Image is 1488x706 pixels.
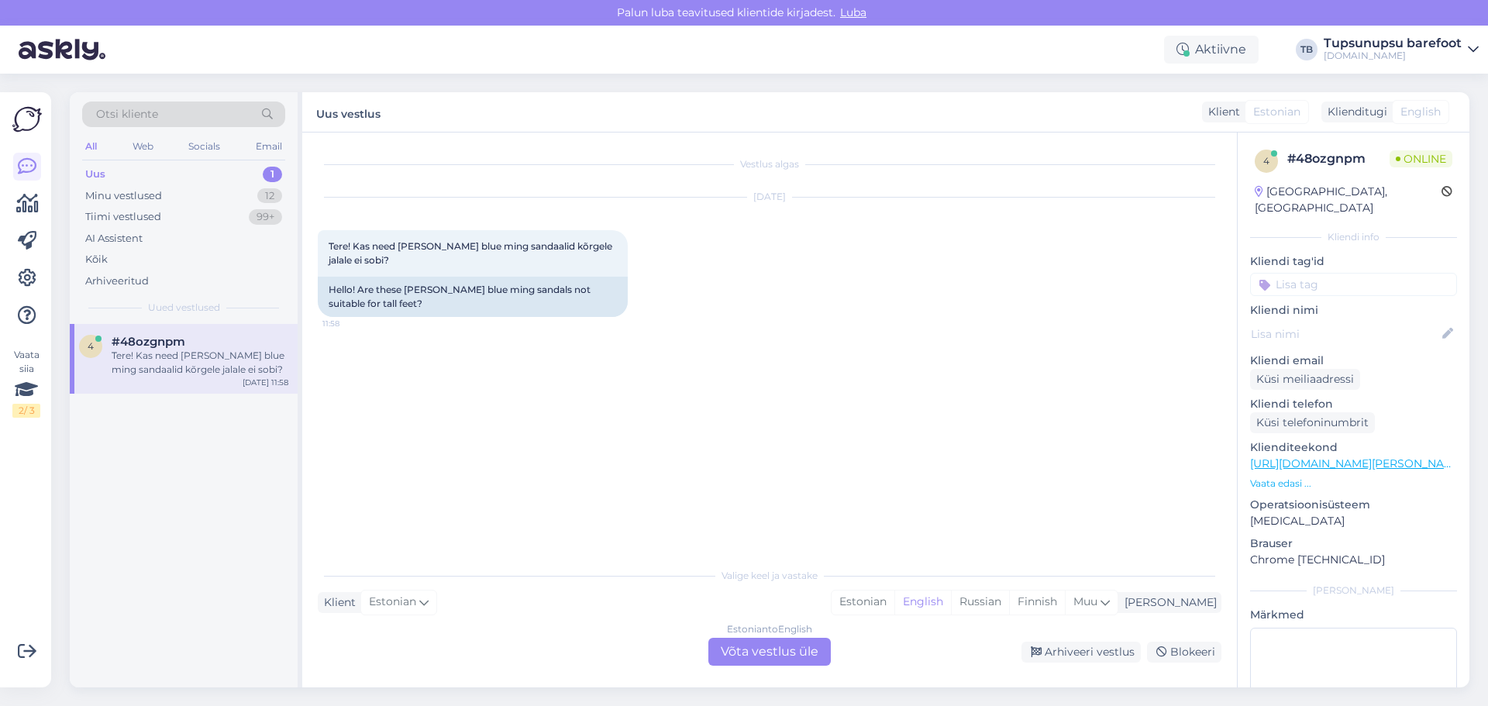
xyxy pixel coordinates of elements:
div: [DATE] [318,190,1221,204]
p: Märkmed [1250,607,1457,623]
span: Tere! Kas need [PERSON_NAME] blue ming sandaalid kõrgele jalale ei sobi? [329,240,615,266]
div: Kliendi info [1250,230,1457,244]
span: Otsi kliente [96,106,158,122]
div: [GEOGRAPHIC_DATA], [GEOGRAPHIC_DATA] [1255,184,1441,216]
div: Estonian [832,591,894,614]
div: All [82,136,100,157]
div: Tiimi vestlused [85,209,161,225]
span: English [1400,104,1441,120]
div: Hello! Are these [PERSON_NAME] blue ming sandals not suitable for tall feet? [318,277,628,317]
div: Finnish [1009,591,1065,614]
span: 4 [1263,155,1269,167]
input: Lisa tag [1250,273,1457,296]
div: [DOMAIN_NAME] [1324,50,1462,62]
div: AI Assistent [85,231,143,246]
div: 99+ [249,209,282,225]
div: Klient [318,594,356,611]
div: Estonian to English [727,622,812,636]
div: Võta vestlus üle [708,638,831,666]
span: 11:58 [322,318,381,329]
p: Vaata edasi ... [1250,477,1457,491]
span: Estonian [369,594,416,611]
span: Online [1390,150,1452,167]
span: Muu [1073,594,1097,608]
div: Klienditugi [1321,104,1387,120]
div: [PERSON_NAME] [1118,594,1217,611]
p: Kliendi telefon [1250,396,1457,412]
p: Kliendi tag'id [1250,253,1457,270]
div: Vaata siia [12,348,40,418]
div: Tere! Kas need [PERSON_NAME] blue ming sandaalid kõrgele jalale ei sobi? [112,349,288,377]
img: Askly Logo [12,105,42,134]
div: Aktiivne [1164,36,1259,64]
div: Web [129,136,157,157]
span: #48ozgnpm [112,335,185,349]
span: 4 [88,340,94,352]
div: [PERSON_NAME] [1250,584,1457,598]
div: [DATE] 11:58 [243,377,288,388]
div: Küsi meiliaadressi [1250,369,1360,390]
p: Klienditeekond [1250,439,1457,456]
div: Kõik [85,252,108,267]
div: Email [253,136,285,157]
div: Tupsunupsu barefoot [1324,37,1462,50]
div: 12 [257,188,282,204]
a: [URL][DOMAIN_NAME][PERSON_NAME] [1250,456,1464,470]
p: [MEDICAL_DATA] [1250,513,1457,529]
div: 2 / 3 [12,404,40,418]
div: Küsi telefoninumbrit [1250,412,1375,433]
input: Lisa nimi [1251,325,1439,343]
div: Minu vestlused [85,188,162,204]
p: Kliendi nimi [1250,302,1457,319]
span: Luba [835,5,871,19]
p: Brauser [1250,536,1457,552]
div: Vestlus algas [318,157,1221,171]
div: Socials [185,136,223,157]
p: Kliendi email [1250,353,1457,369]
div: # 48ozgnpm [1287,150,1390,168]
div: English [894,591,951,614]
div: TB [1296,39,1317,60]
div: Blokeeri [1147,642,1221,663]
div: Arhiveeritud [85,274,149,289]
div: Klient [1202,104,1240,120]
div: 1 [263,167,282,182]
a: Tupsunupsu barefoot[DOMAIN_NAME] [1324,37,1479,62]
p: Operatsioonisüsteem [1250,497,1457,513]
span: Estonian [1253,104,1300,120]
label: Uus vestlus [316,102,381,122]
div: Valige keel ja vastake [318,569,1221,583]
span: Uued vestlused [148,301,220,315]
div: Arhiveeri vestlus [1021,642,1141,663]
div: Russian [951,591,1009,614]
div: Uus [85,167,105,182]
p: Chrome [TECHNICAL_ID] [1250,552,1457,568]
